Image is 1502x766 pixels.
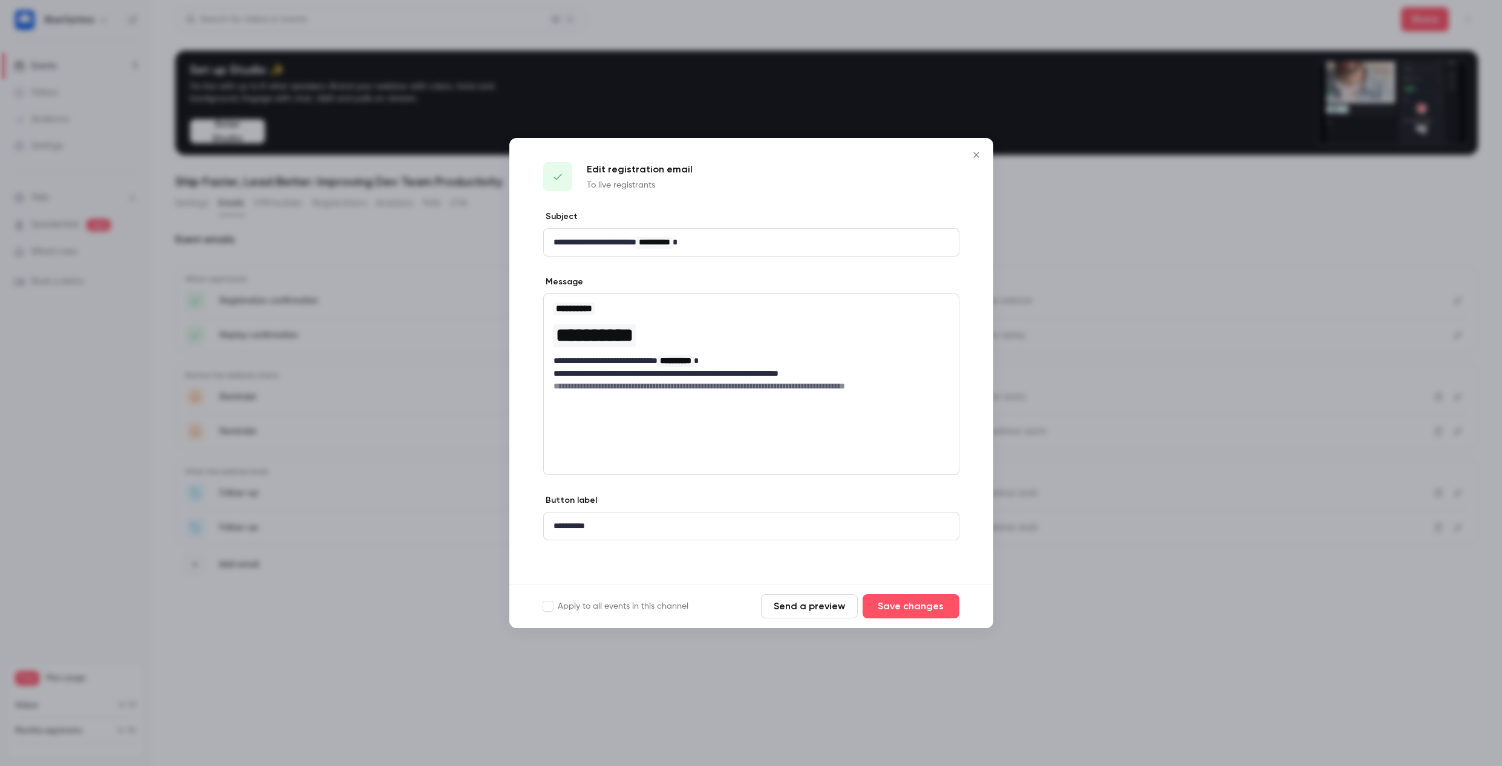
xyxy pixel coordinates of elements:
[543,600,688,612] label: Apply to all events in this channel
[587,179,693,191] p: To live registrants
[543,211,578,223] label: Subject
[544,512,959,540] div: editor
[544,294,959,399] div: editor
[587,162,693,177] p: Edit registration email
[761,594,858,618] button: Send a preview
[964,143,988,167] button: Close
[863,594,959,618] button: Save changes
[543,494,597,506] label: Button label
[543,276,583,288] label: Message
[544,229,959,256] div: editor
